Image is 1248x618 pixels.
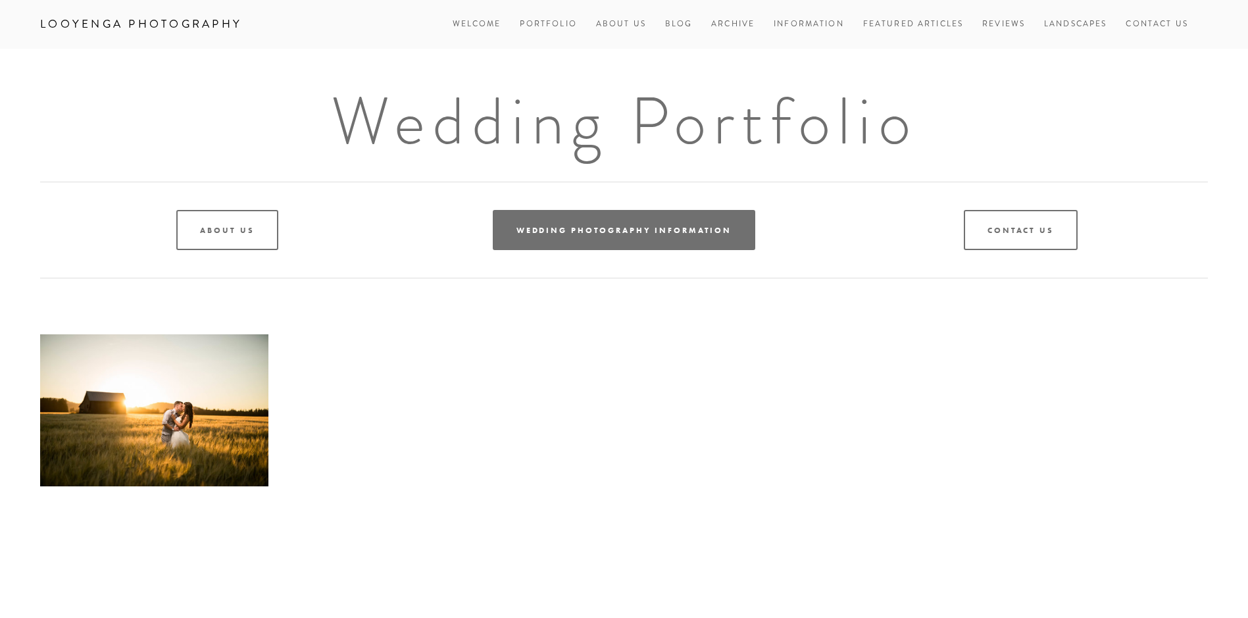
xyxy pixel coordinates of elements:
img: Wilson_0207.jpg [745,334,973,486]
a: Welcome [453,15,501,33]
a: Contact Us [1126,15,1188,33]
a: Looyenga Photography [30,13,252,36]
a: Featured Articles [863,15,964,33]
img: Buley_0769.jpg [40,334,268,486]
a: About Us [176,210,278,250]
a: Blog [665,15,693,33]
h1: Wedding Portfolio [40,88,1208,154]
a: Reviews [982,15,1025,33]
a: Archive [711,15,755,33]
a: Wedding Photography Information [493,210,755,250]
a: About Us [596,15,646,33]
a: Information [774,18,844,30]
img: Carreon_0593.jpg [510,334,738,486]
a: Contact Us [964,210,1078,250]
a: Portfolio [520,18,576,30]
a: Landscapes [1044,15,1107,33]
img: LooyengaPhotography--4.jpg [980,334,1208,486]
